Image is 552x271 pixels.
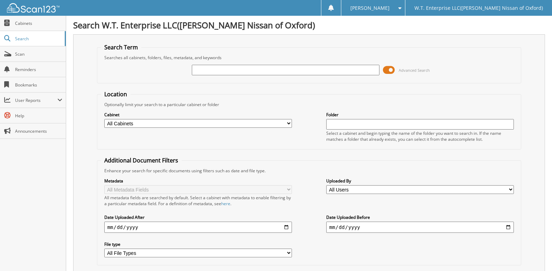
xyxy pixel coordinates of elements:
span: User Reports [15,97,57,103]
a: here [221,201,230,207]
label: Date Uploaded After [104,214,292,220]
span: Reminders [15,67,62,72]
div: All metadata fields are searched by default. Select a cabinet with metadata to enable filtering b... [104,195,292,207]
div: Optionally limit your search to a particular cabinet or folder [101,102,517,107]
span: [PERSON_NAME] [350,6,390,10]
div: Enhance your search for specific documents using filters such as date and file type. [101,168,517,174]
label: Folder [326,112,513,118]
label: Uploaded By [326,178,513,184]
span: W.T. Enterprise LLC([PERSON_NAME] Nissan of Oxford) [414,6,543,10]
img: scan123-logo-white.svg [7,3,60,13]
legend: Location [101,90,131,98]
input: end [326,222,513,233]
span: Advanced Search [399,68,430,73]
h1: Search W.T. Enterprise LLC([PERSON_NAME] Nissan of Oxford) [73,19,545,31]
span: Help [15,113,62,119]
div: Searches all cabinets, folders, files, metadata, and keywords [101,55,517,61]
span: Scan [15,51,62,57]
span: Announcements [15,128,62,134]
legend: Search Term [101,43,141,51]
div: Select a cabinet and begin typing the name of the folder you want to search in. If the name match... [326,130,513,142]
span: Search [15,36,61,42]
label: Metadata [104,178,292,184]
label: Date Uploaded Before [326,214,513,220]
span: Bookmarks [15,82,62,88]
input: start [104,222,292,233]
label: Cabinet [104,112,292,118]
legend: Additional Document Filters [101,157,182,164]
label: File type [104,241,292,247]
span: Cabinets [15,20,62,26]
